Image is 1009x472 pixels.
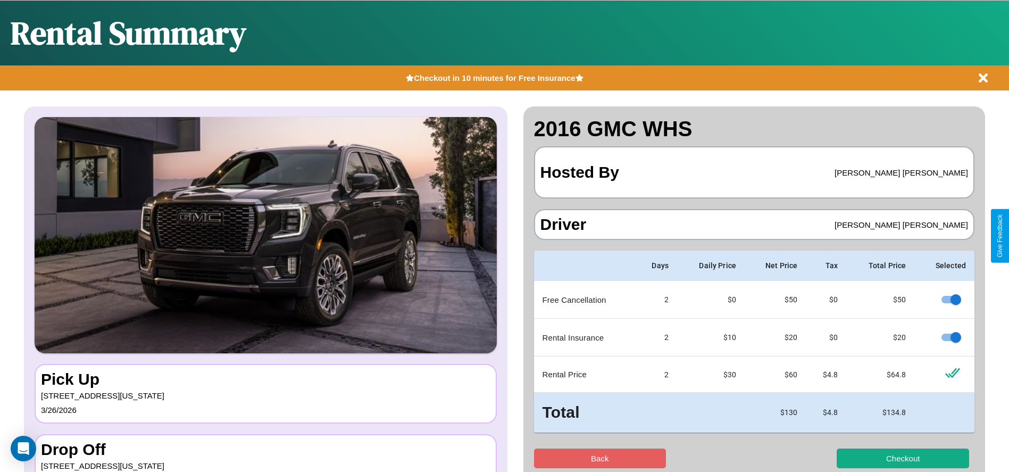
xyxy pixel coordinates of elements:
[806,251,847,281] th: Tax
[41,441,490,459] h3: Drop Off
[11,11,246,55] h1: Rental Summary
[915,251,975,281] th: Selected
[837,449,969,468] button: Checkout
[11,436,36,461] div: Open Intercom Messenger
[543,367,627,382] p: Rental Price
[534,449,666,468] button: Back
[677,319,745,357] td: $10
[745,393,806,433] td: $ 130
[534,117,975,141] h2: 2016 GMC WHS
[806,319,847,357] td: $0
[846,393,914,433] td: $ 134.8
[846,251,914,281] th: Total Price
[846,281,914,319] td: $ 50
[41,370,490,388] h3: Pick Up
[635,281,677,319] td: 2
[846,357,914,393] td: $ 64.8
[677,251,745,281] th: Daily Price
[635,357,677,393] td: 2
[677,281,745,319] td: $0
[835,165,968,180] p: [PERSON_NAME] [PERSON_NAME]
[806,357,847,393] td: $ 4.8
[635,319,677,357] td: 2
[543,401,627,424] h3: Total
[677,357,745,393] td: $ 30
[806,393,847,433] td: $ 4.8
[543,293,627,307] p: Free Cancellation
[745,319,806,357] td: $ 20
[540,216,587,234] h3: Driver
[745,357,806,393] td: $ 60
[41,403,490,417] p: 3 / 26 / 2026
[414,73,575,82] b: Checkout in 10 minutes for Free Insurance
[846,319,914,357] td: $ 20
[745,251,806,281] th: Net Price
[534,251,975,433] table: simple table
[996,214,1004,258] div: Give Feedback
[41,388,490,403] p: [STREET_ADDRESS][US_STATE]
[635,251,677,281] th: Days
[806,281,847,319] td: $0
[745,281,806,319] td: $ 50
[540,153,619,192] h3: Hosted By
[835,218,968,232] p: [PERSON_NAME] [PERSON_NAME]
[543,330,627,345] p: Rental Insurance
